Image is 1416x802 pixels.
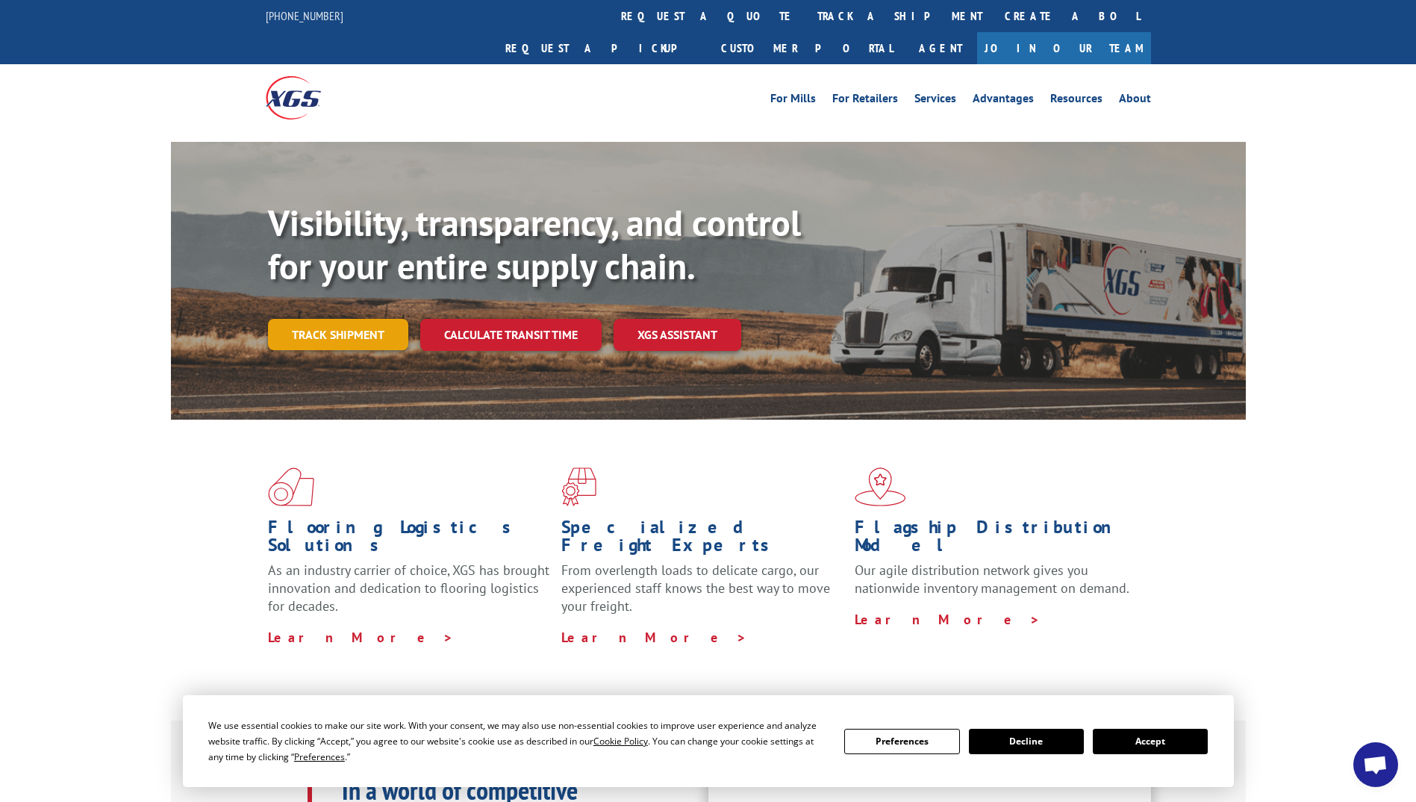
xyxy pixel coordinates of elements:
a: Resources [1050,93,1102,109]
h1: Flagship Distribution Model [855,518,1137,562]
a: Advantages [973,93,1034,109]
a: For Retailers [832,93,898,109]
h1: Specialized Freight Experts [561,518,843,562]
img: xgs-icon-focused-on-flooring-red [561,467,596,506]
a: [PHONE_NUMBER] [266,8,343,23]
span: As an industry carrier of choice, XGS has brought innovation and dedication to flooring logistics... [268,562,549,615]
a: XGS ASSISTANT [614,319,741,351]
a: About [1119,93,1151,109]
a: For Mills [770,93,816,109]
a: Request a pickup [494,32,710,64]
a: Calculate transit time [420,319,602,351]
a: Agent [904,32,977,64]
img: xgs-icon-flagship-distribution-model-red [855,467,906,506]
a: Learn More > [268,629,454,646]
a: Learn More > [561,629,747,646]
p: From overlength loads to delicate cargo, our experienced staff knows the best way to move your fr... [561,562,843,628]
button: Decline [969,729,1084,754]
span: Cookie Policy [593,735,648,747]
h1: Flooring Logistics Solutions [268,518,550,562]
b: Visibility, transparency, and control for your entire supply chain. [268,199,801,289]
button: Accept [1093,729,1208,754]
a: Track shipment [268,319,408,350]
a: Learn More > [855,611,1041,628]
div: Open chat [1353,742,1398,787]
a: Customer Portal [710,32,904,64]
button: Preferences [844,729,959,754]
a: Services [914,93,956,109]
span: Our agile distribution network gives you nationwide inventory management on demand. [855,562,1129,597]
div: Cookie Consent Prompt [183,695,1234,787]
img: xgs-icon-total-supply-chain-intelligence-red [268,467,314,506]
span: Preferences [294,750,345,763]
div: We use essential cookies to make our site work. With your consent, we may also use non-essential ... [208,718,826,765]
a: Join Our Team [977,32,1151,64]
